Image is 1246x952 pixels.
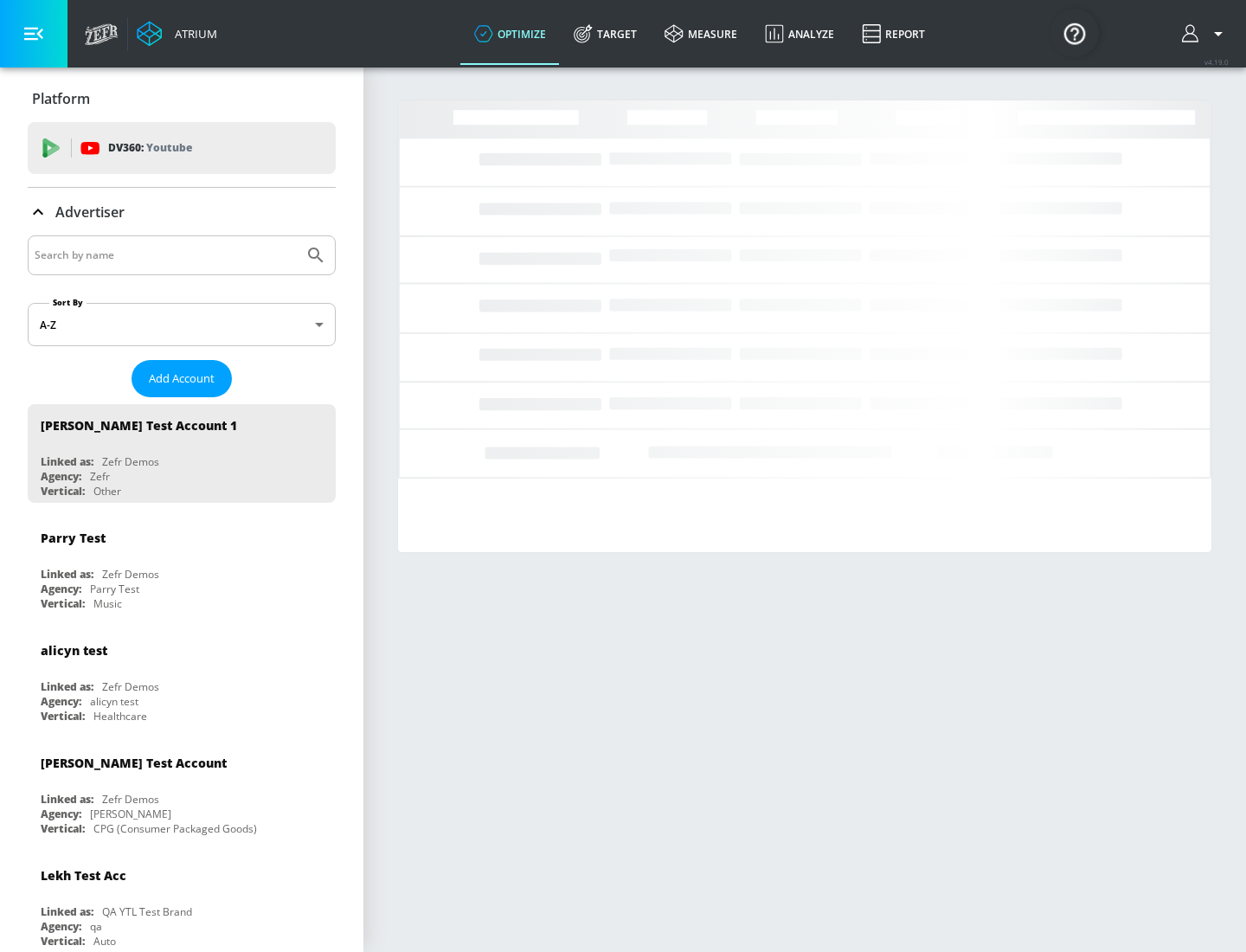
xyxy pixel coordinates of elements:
[49,297,87,308] label: Sort By
[90,469,110,484] div: Zefr
[41,417,237,434] div: [PERSON_NAME] Test Account 1
[41,755,227,771] div: [PERSON_NAME] Test Account
[28,742,336,840] div: [PERSON_NAME] Test AccountLinked as:Zefr DemosAgency:[PERSON_NAME]Vertical:CPG (Consumer Packaged...
[102,904,192,919] div: QA YTL Test Brand
[28,629,336,728] div: alicyn testLinked as:Zefr DemosAgency:alicyn testVertical:Healthcare
[93,484,121,499] div: Other
[751,3,848,65] a: Analyze
[41,582,81,596] div: Agency:
[93,821,257,836] div: CPG (Consumer Packaged Goods)
[41,454,93,469] div: Linked as:
[41,679,93,694] div: Linked as:
[560,3,651,65] a: Target
[41,919,81,934] div: Agency:
[28,188,336,236] div: Advertiser
[41,867,126,884] div: Lekh Test Acc
[146,138,192,157] p: Youtube
[41,694,81,709] div: Agency:
[90,582,139,596] div: Parry Test
[28,517,336,615] div: Parry TestLinked as:Zefr DemosAgency:Parry TestVertical:Music
[55,203,125,222] p: Advertiser
[102,792,159,807] div: Zefr Demos
[90,919,102,934] div: qa
[41,934,85,949] div: Vertical:
[149,369,215,389] span: Add Account
[132,360,232,397] button: Add Account
[35,244,297,267] input: Search by name
[1050,9,1099,57] button: Open Resource Center
[28,404,336,503] div: [PERSON_NAME] Test Account 1Linked as:Zefr DemosAgency:ZefrVertical:Other
[93,934,116,949] div: Auto
[137,21,217,47] a: Atrium
[460,3,560,65] a: optimize
[102,454,159,469] div: Zefr Demos
[41,642,107,659] div: alicyn test
[41,530,106,546] div: Parry Test
[651,3,751,65] a: measure
[90,694,138,709] div: alicyn test
[848,3,939,65] a: Report
[102,567,159,582] div: Zefr Demos
[41,484,85,499] div: Vertical:
[41,709,85,724] div: Vertical:
[41,821,85,836] div: Vertical:
[41,596,85,611] div: Vertical:
[41,567,93,582] div: Linked as:
[90,807,171,821] div: [PERSON_NAME]
[93,709,147,724] div: Healthcare
[41,792,93,807] div: Linked as:
[41,469,81,484] div: Agency:
[93,596,122,611] div: Music
[41,904,93,919] div: Linked as:
[1204,57,1229,67] span: v 4.19.0
[108,138,192,158] p: DV360:
[28,303,336,346] div: A-Z
[32,89,90,108] p: Platform
[102,679,159,694] div: Zefr Demos
[28,74,336,123] div: Platform
[28,122,336,174] div: DV360: Youtube
[168,26,217,42] div: Atrium
[41,807,81,821] div: Agency:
